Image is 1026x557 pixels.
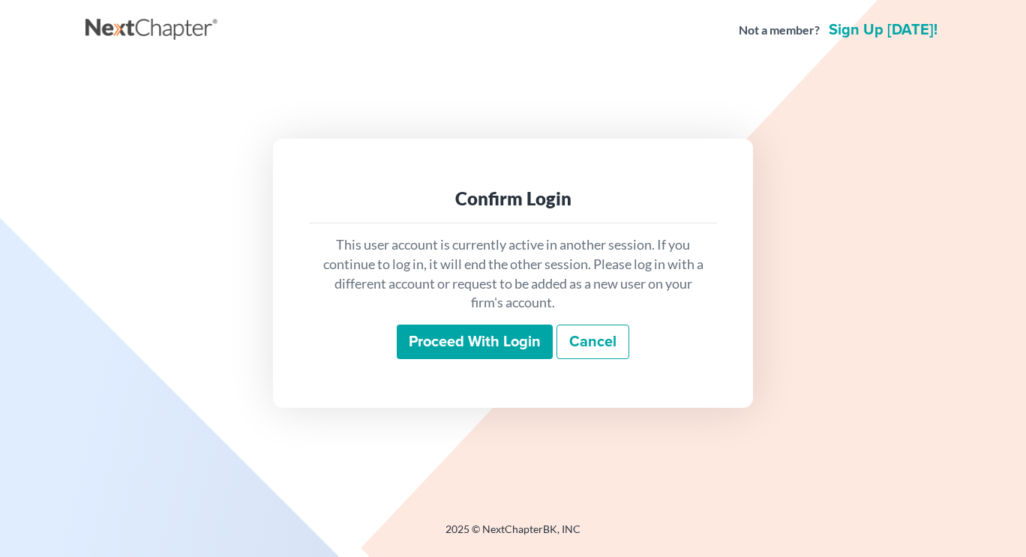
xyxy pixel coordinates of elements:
div: 2025 © NextChapterBK, INC [85,522,940,549]
p: This user account is currently active in another session. If you continue to log in, it will end ... [321,235,705,313]
a: Cancel [556,325,629,359]
input: Proceed with login [397,325,553,359]
div: Confirm Login [321,187,705,211]
strong: Not a member? [739,22,820,39]
a: Sign up [DATE]! [826,22,940,37]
